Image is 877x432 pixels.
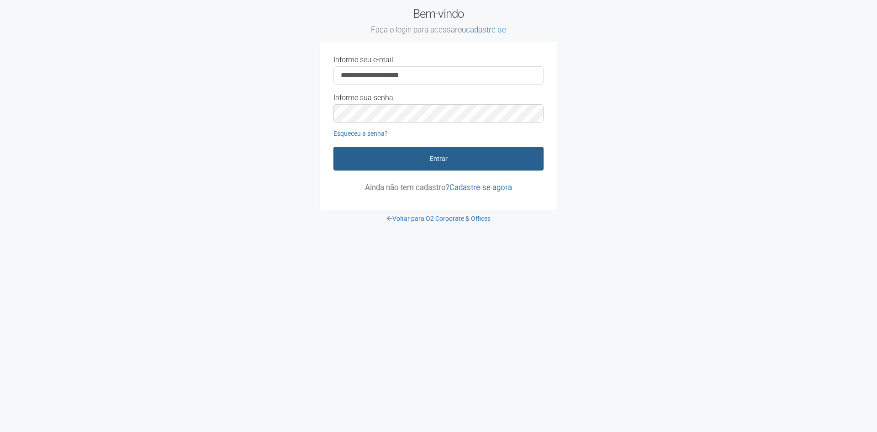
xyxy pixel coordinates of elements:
h2: Bem-vindo [320,7,557,35]
a: Cadastre-se agora [449,183,512,192]
button: Entrar [333,147,544,171]
label: Informe seu e-mail [333,56,393,64]
a: Esqueceu a senha? [333,130,388,137]
a: cadastre-se [466,25,506,34]
label: Informe sua senha [333,94,393,102]
small: Faça o login para acessar [320,25,557,35]
a: Voltar para O2 Corporate & Offices [387,215,491,222]
p: Ainda não tem cadastro? [333,183,544,192]
span: ou [458,25,506,34]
